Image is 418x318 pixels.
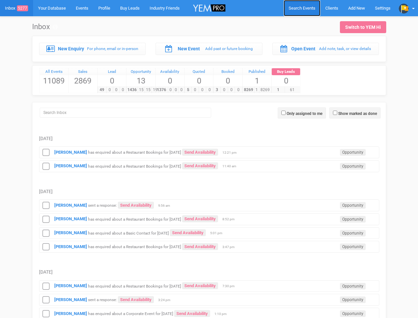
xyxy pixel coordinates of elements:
[119,87,126,93] span: 0
[40,68,69,76] a: All Events
[210,231,227,236] span: 5:01 pm
[222,164,239,169] span: 11:40 am
[178,45,200,52] label: New Event
[348,6,365,11] span: Add New
[98,68,126,76] a: Lead
[182,162,218,169] a: Send Availability
[222,245,239,249] span: 3:47 pm
[88,297,117,302] small: sent a response:
[118,296,154,303] a: Send Availability
[54,163,87,168] a: [PERSON_NAME]
[88,217,181,221] small: has enquired about a Restaurant Bookings for [DATE]
[126,75,155,86] span: 13
[88,164,181,168] small: has enquired about a Restaurant Bookings for [DATE]
[185,68,213,76] a: Quoted
[325,6,338,11] span: Clients
[39,189,379,194] h5: [DATE]
[54,283,87,288] a: [PERSON_NAME]
[345,24,381,30] div: Switch to YEM Hi
[54,150,87,155] a: [PERSON_NAME]
[156,43,262,55] a: New Event Add past or future booking
[156,68,184,76] div: Availability
[213,68,242,76] a: Booked
[289,6,315,11] span: Search Events
[213,75,242,86] span: 0
[69,75,97,86] span: 2869
[185,75,213,86] span: 0
[17,5,28,11] span: 5277
[285,87,301,93] span: 61
[54,203,87,208] a: [PERSON_NAME]
[88,311,173,316] small: has enquired about a Corporate Event for [DATE]
[178,87,184,93] span: 0
[54,244,87,249] a: [PERSON_NAME]
[138,87,145,93] span: 15
[97,87,107,93] span: 49
[222,284,239,289] span: 7:30 pm
[340,216,366,223] span: Opportunity
[272,68,301,76] a: Buy Leads
[338,111,377,117] label: Show marked as done
[39,43,146,55] a: New Enquiry For phone, email or in-person
[54,216,87,221] strong: [PERSON_NAME]
[191,87,199,93] span: 0
[182,149,218,156] a: Send Availability
[340,310,366,317] span: Opportunity
[155,87,168,93] span: 1376
[170,229,206,236] a: Send Availability
[88,244,181,249] small: has enquired about a Restaurant Bookings for [DATE]
[158,203,175,208] span: 9:56 am
[152,87,159,93] span: 19
[235,87,242,93] span: 0
[88,284,181,288] small: has enquired about a Restaurant Bookings for [DATE]
[340,163,366,170] span: Opportunity
[340,21,386,33] a: Switch to YEM Hi
[184,87,192,93] span: 5
[88,231,169,235] small: has enquired about a Basic Contact for [DATE]
[113,87,120,93] span: 0
[168,87,173,93] span: 0
[220,87,228,93] span: 0
[54,230,87,235] a: [PERSON_NAME]
[399,4,409,14] img: profile.png
[243,68,271,76] a: Published
[287,111,322,117] label: Only assigned to me
[173,87,179,93] span: 0
[156,75,184,86] span: 0
[182,215,218,222] a: Send Availability
[174,310,210,317] a: Send Availability
[340,202,366,209] span: Opportunity
[69,68,97,76] a: Sales
[291,45,315,52] label: Open Event
[106,87,113,93] span: 0
[319,46,371,51] small: Add note, task, or view details
[243,75,271,86] span: 1
[40,75,69,86] span: 11089
[242,87,255,93] span: 8269
[88,150,181,155] small: has enquired about a Restaurant Bookings for [DATE]
[199,87,206,93] span: 0
[54,297,87,302] a: [PERSON_NAME]
[206,87,213,93] span: 0
[340,149,366,156] span: Opportunity
[205,46,253,51] small: Add past or future booking
[272,75,301,86] span: 0
[182,282,218,289] a: Send Availability
[39,270,379,275] h5: [DATE]
[126,87,138,93] span: 1436
[40,108,211,118] input: Search Inbox
[340,230,366,237] span: Opportunity
[182,243,218,250] a: Send Availability
[88,203,117,208] small: sent a response:
[340,243,366,250] span: Opportunity
[272,43,379,55] a: Open Event Add note, task, or view details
